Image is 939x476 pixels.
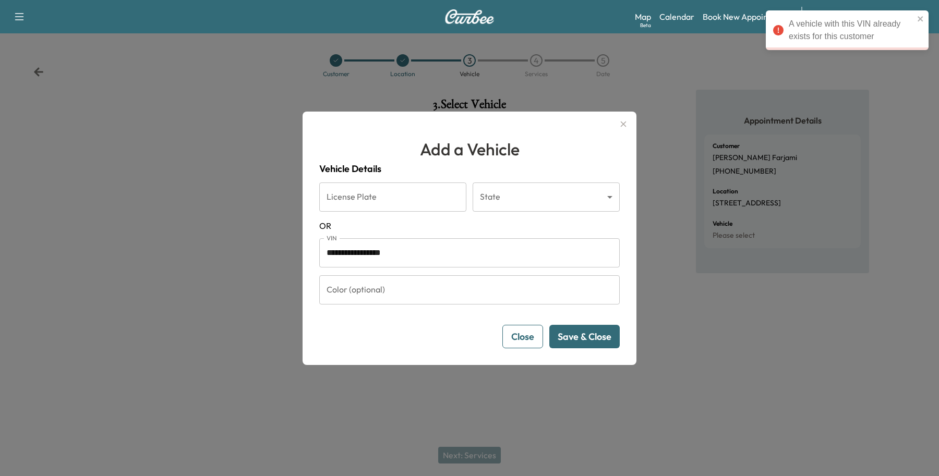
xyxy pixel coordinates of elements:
div: A vehicle with this VIN already exists for this customer [789,18,914,43]
h1: Add a Vehicle [319,137,620,162]
button: Save & Close [549,325,620,348]
label: VIN [327,234,337,242]
button: Close [502,325,543,348]
div: Beta [640,21,651,29]
img: Curbee Logo [444,9,495,24]
h4: Vehicle Details [319,162,620,176]
a: Calendar [659,10,694,23]
a: MapBeta [635,10,651,23]
span: OR [319,219,620,232]
a: Book New Appointment [703,10,791,23]
button: close [917,15,924,23]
